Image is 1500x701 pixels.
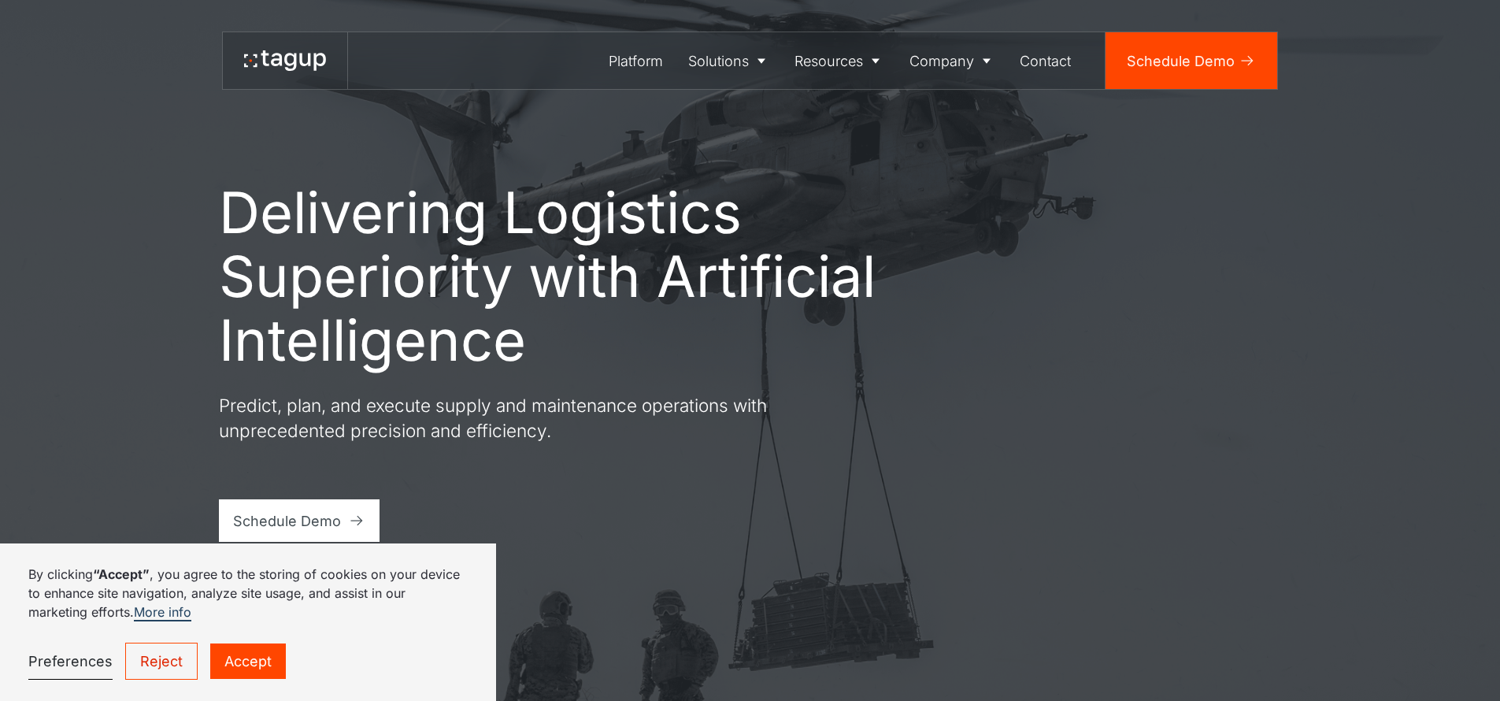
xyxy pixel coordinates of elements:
[783,32,898,89] a: Resources
[28,644,113,680] a: Preferences
[1127,50,1235,72] div: Schedule Demo
[676,32,783,89] a: Solutions
[897,32,1008,89] a: Company
[210,644,286,679] a: Accept
[794,50,863,72] div: Resources
[233,510,341,532] div: Schedule Demo
[597,32,676,89] a: Platform
[1020,50,1071,72] div: Contact
[93,566,150,582] strong: “Accept”
[125,643,198,680] a: Reject
[219,393,786,443] p: Predict, plan, and execute supply and maintenance operations with unprecedented precision and eff...
[134,604,191,621] a: More info
[1106,32,1277,89] a: Schedule Demo
[219,180,880,372] h1: Delivering Logistics Superiority with Artificial Intelligence
[219,499,380,542] a: Schedule Demo
[609,50,663,72] div: Platform
[1008,32,1084,89] a: Contact
[688,50,749,72] div: Solutions
[909,50,974,72] div: Company
[28,565,468,621] p: By clicking , you agree to the storing of cookies on your device to enhance site navigation, anal...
